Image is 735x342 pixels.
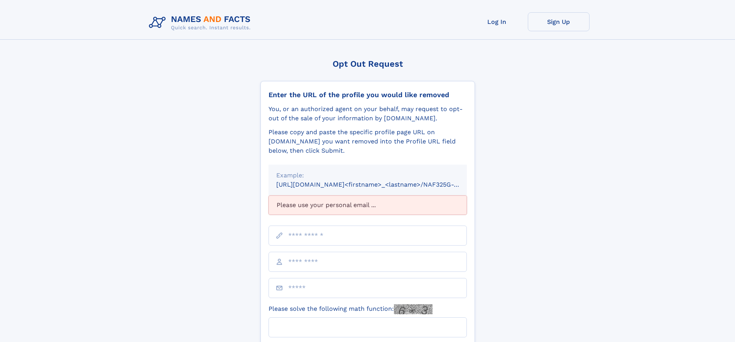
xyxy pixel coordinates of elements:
div: Opt Out Request [260,59,475,69]
small: [URL][DOMAIN_NAME]<firstname>_<lastname>/NAF325G-xxxxxxxx [276,181,482,188]
a: Log In [466,12,528,31]
img: Logo Names and Facts [146,12,257,33]
a: Sign Up [528,12,590,31]
div: You, or an authorized agent on your behalf, may request to opt-out of the sale of your informatio... [269,104,467,123]
div: Please copy and paste the specific profile page URL on [DOMAIN_NAME] you want removed into the Pr... [269,128,467,155]
div: Example: [276,171,459,180]
div: Enter the URL of the profile you would like removed [269,91,467,99]
label: Please solve the following math function: [269,304,433,314]
div: Please use your personal email ... [269,195,467,215]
